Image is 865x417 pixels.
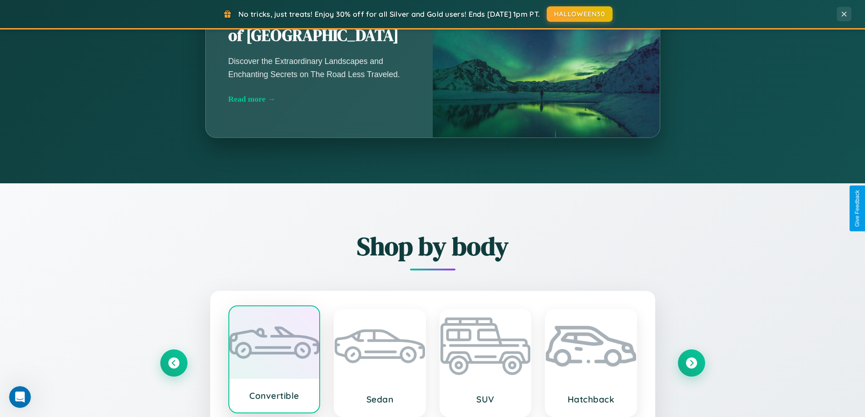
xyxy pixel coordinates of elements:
[228,5,410,46] h2: Unearthing the Mystique of [GEOGRAPHIC_DATA]
[344,394,416,405] h3: Sedan
[555,394,627,405] h3: Hatchback
[854,190,860,227] div: Give Feedback
[228,55,410,80] p: Discover the Extraordinary Landscapes and Enchanting Secrets on The Road Less Traveled.
[547,6,613,22] button: HALLOWEEN30
[450,394,522,405] h3: SUV
[9,386,31,408] iframe: Intercom live chat
[238,10,540,19] span: No tricks, just treats! Enjoy 30% off for all Silver and Gold users! Ends [DATE] 1pm PT.
[238,390,311,401] h3: Convertible
[160,229,705,264] h2: Shop by body
[228,94,410,104] div: Read more →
